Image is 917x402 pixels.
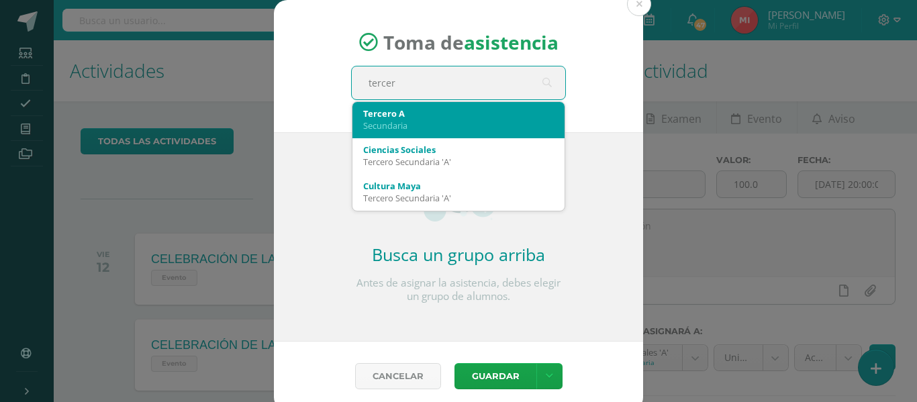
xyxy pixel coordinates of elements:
button: Guardar [454,363,536,389]
div: Secundaria [363,119,554,132]
p: Antes de asignar la asistencia, debes elegir un grupo de alumnos. [351,277,566,303]
div: Cultura Maya [363,180,554,192]
input: Busca un grado o sección aquí... [352,66,565,99]
strong: asistencia [464,30,559,55]
h2: Busca un grupo arriba [351,243,566,266]
span: Toma de [383,30,559,55]
div: Ciencias Sociales [363,144,554,156]
div: Tercero Secundaria 'A' [363,192,554,204]
a: Cancelar [355,363,441,389]
div: Tercero Secundaria 'A' [363,156,554,168]
div: Tercero A [363,107,554,119]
